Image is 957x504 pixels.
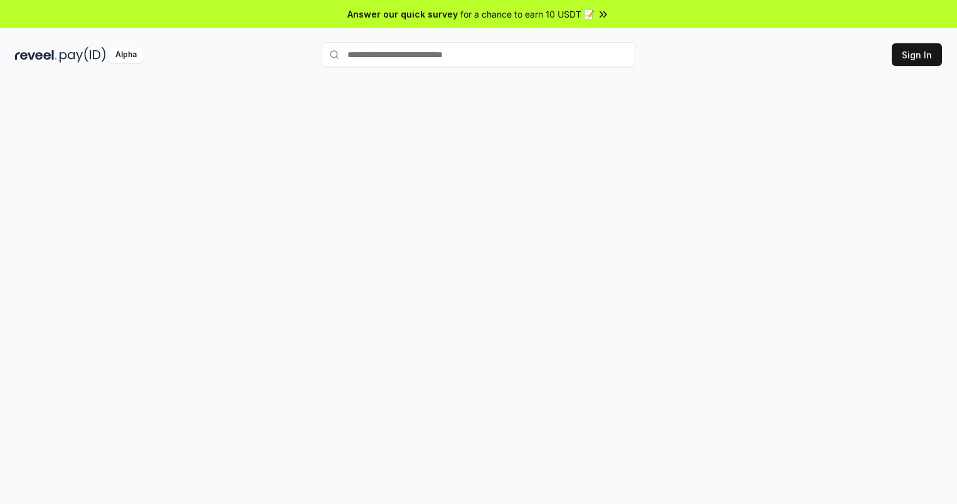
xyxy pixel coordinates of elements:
button: Sign In [892,43,942,66]
div: Alpha [108,47,144,63]
span: for a chance to earn 10 USDT 📝 [460,8,595,21]
img: reveel_dark [15,47,57,63]
img: pay_id [60,47,106,63]
span: Answer our quick survey [347,8,458,21]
